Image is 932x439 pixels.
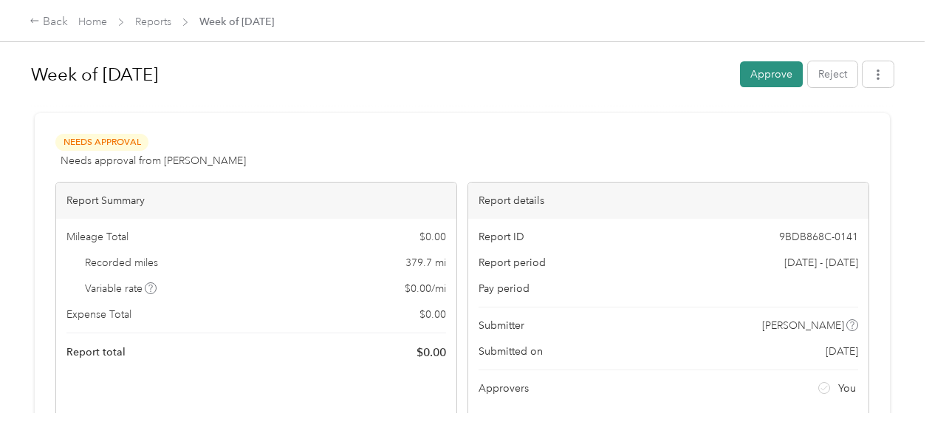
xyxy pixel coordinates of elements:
button: Approve [740,61,803,87]
span: Week of [DATE] [199,14,274,30]
span: Report ID [479,229,524,245]
div: Report details [468,183,868,219]
span: Report period [479,255,546,270]
a: Reports [135,16,171,28]
iframe: Everlance-gr Chat Button Frame [849,356,932,439]
span: Approvers [479,381,529,396]
span: $ 0.00 [419,307,446,322]
span: Report total [66,344,126,360]
span: $ 0.00 [417,344,446,361]
span: [DATE] [826,344,858,359]
span: 379.7 mi [405,255,446,270]
span: Expense Total [66,307,131,322]
span: $ 0.00 / mi [405,281,446,296]
span: You [838,381,856,396]
div: Back [30,13,68,31]
span: Needs approval from [PERSON_NAME] [61,153,246,169]
span: 9BDB868C-0141 [779,229,858,245]
h1: Week of August 25 2025 [31,57,730,92]
span: Recorded miles [85,255,158,270]
div: Report Summary [56,183,456,219]
span: Submitter [479,318,524,333]
button: Reject [808,61,857,87]
span: Mileage Total [66,229,129,245]
a: Home [78,16,107,28]
span: Pay period [479,281,530,296]
span: Submitted on [479,344,543,359]
span: [PERSON_NAME] [762,318,844,333]
span: Needs Approval [55,134,148,151]
span: Variable rate [85,281,157,296]
span: [DATE] - [DATE] [784,255,858,270]
span: $ 0.00 [419,229,446,245]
